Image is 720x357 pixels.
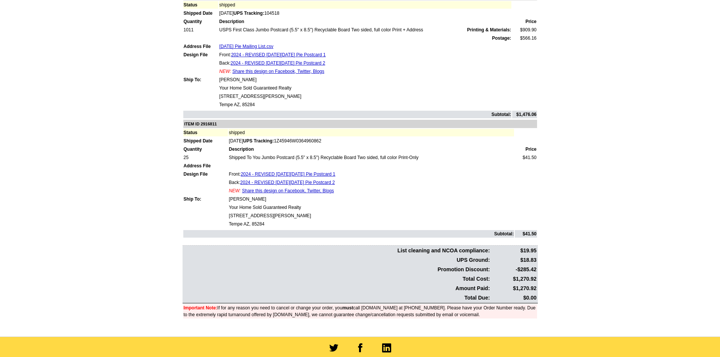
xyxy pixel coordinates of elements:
td: Tempe AZ, 85284 [219,101,511,108]
td: $566.16 [512,34,537,42]
td: Amount Paid: [183,284,491,293]
td: Back: [229,179,514,186]
td: -$285.42 [491,265,537,274]
td: Ship To: [183,76,218,83]
td: Total Cost: [183,275,491,283]
td: Description [219,18,511,25]
iframe: LiveChat chat widget [569,181,720,357]
td: $41.50 [515,154,537,161]
td: shipped [219,1,511,9]
strong: Postage: [492,36,511,41]
td: Quantity [183,145,228,153]
td: $19.95 [491,246,537,255]
span: 104518 [234,11,279,16]
td: Ship To: [183,195,228,203]
td: shipped [229,129,514,136]
strong: UPS Tracking: [234,11,264,16]
td: ITEM ID 2916811 [183,120,537,128]
td: Promotion Discount: [183,265,491,274]
strong: UPS Tracking: [243,138,274,144]
td: Total Due: [183,294,491,302]
td: [PERSON_NAME] [219,76,511,83]
span: NEW: [219,69,231,74]
td: USPS First Class Jumbo Postcard (5.5" x 8.5") Recyclable Board Two sided, full color Print + Address [219,26,511,34]
a: Share this design on Facebook, Twitter, Blogs [242,188,334,193]
a: 2024 - REVISED [DATE][DATE] Pie Postcard 1 [241,172,335,177]
td: Subtotal: [183,111,512,118]
td: Design File [183,170,228,178]
td: $1,270.92 [491,275,537,283]
td: 25 [183,154,228,161]
td: Subtotal: [183,230,514,238]
td: If for any reason you need to cancel or change your order, you call [DOMAIN_NAME] at [PHONE_NUMBE... [183,304,537,318]
td: [PERSON_NAME] [229,195,514,203]
td: [STREET_ADDRESS][PERSON_NAME] [219,93,511,100]
td: $1,270.92 [491,284,537,293]
span: NEW: [229,188,241,193]
td: Price [512,18,537,25]
font: Important Note: [184,305,217,311]
td: Address File [183,43,218,50]
td: Quantity [183,18,218,25]
td: Your Home Sold Guaranteed Realty [219,84,511,92]
span: Printing & Materials: [467,26,511,33]
a: [DATE] Pie Mailing List.csv [219,44,273,49]
td: Front: [229,170,514,178]
a: 2024 - REVISED [DATE][DATE] Pie Postcard 1 [231,52,325,57]
td: Status [183,1,218,9]
td: Shipped To You Jumbo Postcard (5.5" x 8.5") Recyclable Board Two sided, full color Print-Only [229,154,514,161]
td: [DATE] [219,9,511,17]
td: 1011 [183,26,218,34]
b: must [342,305,353,311]
td: Description [229,145,514,153]
td: Tempe AZ, 85284 [229,220,514,228]
td: Address File [183,162,228,170]
a: 2024 - REVISED [DATE][DATE] Pie Postcard 2 [240,180,335,185]
td: UPS Ground: [183,256,491,264]
td: $0.00 [491,294,537,302]
td: Shipped Date [183,9,218,17]
td: $41.50 [515,230,537,238]
td: Price [515,145,537,153]
span: 1Z45946W0364960862 [243,138,321,144]
td: Design File [183,51,218,59]
td: $1,476.06 [512,111,537,118]
a: Share this design on Facebook, Twitter, Blogs [232,69,324,74]
td: [STREET_ADDRESS][PERSON_NAME] [229,212,514,219]
td: Shipped Date [183,137,228,145]
td: Status [183,129,228,136]
td: [DATE] [229,137,514,145]
td: List cleaning and NCOA compliance: [183,246,491,255]
td: $909.90 [512,26,537,34]
td: Back: [219,59,511,67]
td: Front: [219,51,511,59]
a: 2024 - REVISED [DATE][DATE] Pie Postcard 2 [231,60,325,66]
td: Your Home Sold Guaranteed Realty [229,204,514,211]
td: $18.83 [491,256,537,264]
